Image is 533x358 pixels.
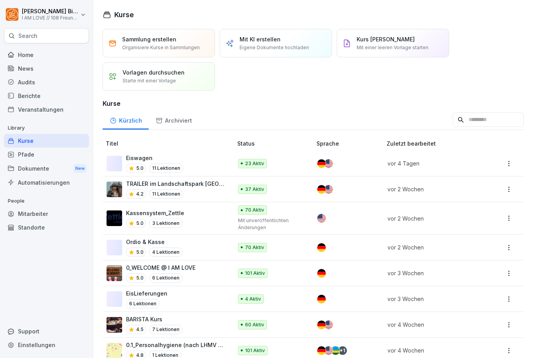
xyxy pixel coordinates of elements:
p: Sammlung erstellen [122,35,176,43]
img: de.svg [317,269,326,278]
p: Sprache [316,139,384,148]
p: 70 Aktiv [245,207,264,214]
img: rw.svg [331,346,340,355]
p: 37 Aktiv [245,186,264,193]
p: 4.2 [136,191,144,198]
p: People [4,195,89,207]
p: 101 Aktiv [245,270,265,277]
p: Vorlagen durchsuchen [123,68,185,77]
a: Archiviert [149,110,199,130]
p: 7 Lektionen [149,325,183,334]
p: 6 Lektionen [126,299,160,308]
img: us.svg [324,346,333,355]
a: Kurse [4,134,89,148]
p: 11 Lektionen [149,189,183,199]
p: Status [237,139,313,148]
p: Starte mit einer Vorlage [123,77,176,84]
img: de.svg [317,346,326,355]
div: Support [4,324,89,338]
a: Audits [4,75,89,89]
a: Berichte [4,89,89,103]
p: Titel [106,139,234,148]
p: 4.5 [136,326,144,333]
p: vor 4 Wochen [387,346,479,354]
img: de.svg [317,159,326,168]
a: Home [4,48,89,62]
img: us.svg [324,321,333,329]
p: EisLieferungen [126,289,167,297]
a: Einstellungen [4,338,89,352]
p: 11 Lektionen [149,164,183,173]
p: 60 Aktiv [245,321,264,328]
p: 4 Aktiv [245,296,261,303]
h1: Kurse [114,9,134,20]
img: de.svg [317,295,326,303]
p: Mit einer leeren Vorlage starten [357,44,428,51]
p: Mit unveröffentlichten Änderungen [238,217,304,231]
p: [PERSON_NAME] Biggeleben [22,8,79,15]
img: de.svg [317,243,326,252]
p: 23 Aktiv [245,160,264,167]
a: Pfade [4,148,89,161]
p: vor 2 Wochen [387,214,479,223]
a: News [4,62,89,75]
div: New [73,164,87,173]
a: DokumenteNew [4,161,89,176]
p: 0_WELCOME @ I AM LOVE [126,264,195,272]
p: 6 Lektionen [149,273,183,283]
p: vor 3 Wochen [387,269,479,277]
p: 3 Lektionen [149,219,183,228]
img: de.svg [317,321,326,329]
p: 0.1_Personalhygiene (nach LHMV §4) [126,341,225,349]
p: 101 Aktiv [245,347,265,354]
a: Kürzlich [103,110,149,130]
a: Veranstaltungen [4,103,89,116]
div: Dokumente [4,161,89,176]
p: vor 2 Wochen [387,243,479,251]
div: + 1 [338,346,347,355]
p: vor 4 Tagen [387,159,479,167]
p: vor 3 Wochen [387,295,479,303]
p: Kassensystem_Zettle [126,209,184,217]
img: de.svg [317,185,326,194]
p: 5.0 [136,165,144,172]
img: qhbytekd6g55cayrn6nmxdt9.png [107,265,122,281]
img: kkln8dx83xkcgh22fomaszlz.png [107,182,122,197]
p: Eiswagen [126,154,183,162]
img: us.svg [324,185,333,194]
p: Ordio & Kasse [126,238,183,246]
a: Automatisierungen [4,176,89,189]
p: TRAILER im Landschaftspark [GEOGRAPHIC_DATA] [126,180,225,188]
p: 5.0 [136,220,144,227]
p: Organisiere Kurse in Sammlungen [122,44,200,51]
p: vor 2 Wochen [387,185,479,193]
img: us.svg [317,214,326,223]
p: Search [18,32,37,40]
p: 5.0 [136,274,144,281]
img: ret6myv1wq2meey52l5yolug.png [107,317,122,333]
a: Mitarbeiter [4,207,89,221]
a: Standorte [4,221,89,234]
p: Mit KI erstellen [240,35,281,43]
p: vor 4 Wochen [387,321,479,329]
img: us.svg [324,159,333,168]
img: dt8crv00tu0s9qoedeaoduds.png [107,210,122,226]
p: 70 Aktiv [245,244,264,251]
p: 4 Lektionen [149,248,183,257]
p: I AM LOVE // 108 Freunde GmbH [22,15,79,21]
h3: Kurse [103,99,524,108]
p: 5.0 [136,249,144,256]
p: Kurs [PERSON_NAME] [357,35,415,43]
p: Zuletzt bearbeitet [387,139,488,148]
